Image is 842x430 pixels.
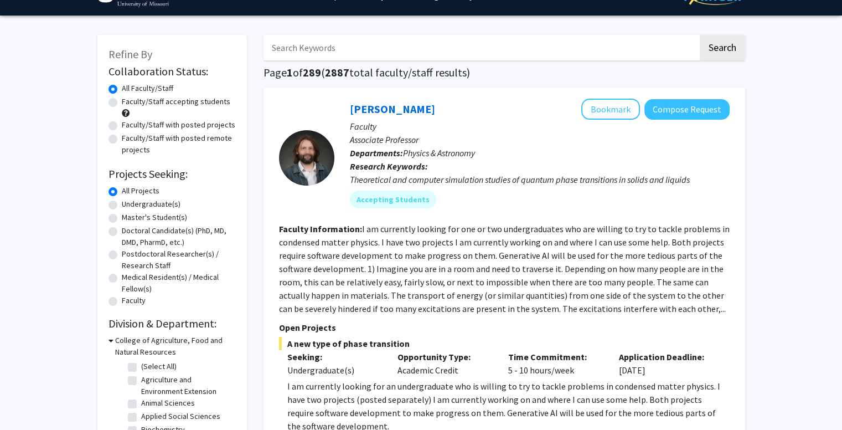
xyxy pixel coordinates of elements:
[389,350,500,377] div: Academic Credit
[795,380,834,422] iframe: Chat
[264,35,698,60] input: Search Keywords
[303,65,321,79] span: 289
[109,47,152,61] span: Refine By
[279,337,730,350] span: A new type of phase transition
[403,147,475,158] span: Physics & Astronomy
[619,350,713,364] p: Application Deadline:
[397,350,492,364] p: Opportunity Type:
[122,248,236,272] label: Postdoctoral Researcher(s) / Research Staff
[350,191,436,208] mat-chip: Accepting Students
[279,223,362,234] b: Faculty Information:
[350,102,435,116] a: [PERSON_NAME]
[279,223,730,314] fg-read-more: I am currently looking for one or two undergraduates who are willing to try to tackle problems in...
[279,321,730,334] p: Open Projects
[122,212,187,223] label: Master's Student(s)
[500,350,611,377] div: 5 - 10 hours/week
[350,120,730,133] p: Faculty
[141,397,195,409] label: Animal Sciences
[122,225,236,248] label: Doctoral Candidate(s) (PhD, MD, DMD, PharmD, etc.)
[109,65,236,78] h2: Collaboration Status:
[122,198,180,210] label: Undergraduate(s)
[109,167,236,181] h2: Projects Seeking:
[508,350,602,364] p: Time Commitment:
[350,161,428,172] b: Research Keywords:
[122,132,236,156] label: Faculty/Staff with posted remote projects
[109,317,236,330] h2: Division & Department:
[122,96,230,107] label: Faculty/Staff accepting students
[287,350,381,364] p: Seeking:
[122,119,235,131] label: Faculty/Staff with posted projects
[581,99,640,120] button: Add Wouter Montfrooij to Bookmarks
[350,173,730,186] div: Theoretical and computer simulation studies of quantum phase transitions in solids and liquids
[141,374,233,397] label: Agriculture and Environment Extension
[122,83,173,94] label: All Faculty/Staff
[141,361,177,372] label: (Select All)
[287,65,293,79] span: 1
[122,295,146,306] label: Faculty
[122,185,159,197] label: All Projects
[264,66,745,79] h1: Page of ( total faculty/staff results)
[611,350,721,377] div: [DATE]
[141,411,220,422] label: Applied Social Sciences
[644,99,730,120] button: Compose Request to Wouter Montfrooij
[325,65,349,79] span: 2887
[700,35,745,60] button: Search
[115,335,236,358] h3: College of Agriculture, Food and Natural Resources
[287,364,381,377] div: Undergraduate(s)
[350,147,403,158] b: Departments:
[122,272,236,295] label: Medical Resident(s) / Medical Fellow(s)
[350,133,730,146] p: Associate Professor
